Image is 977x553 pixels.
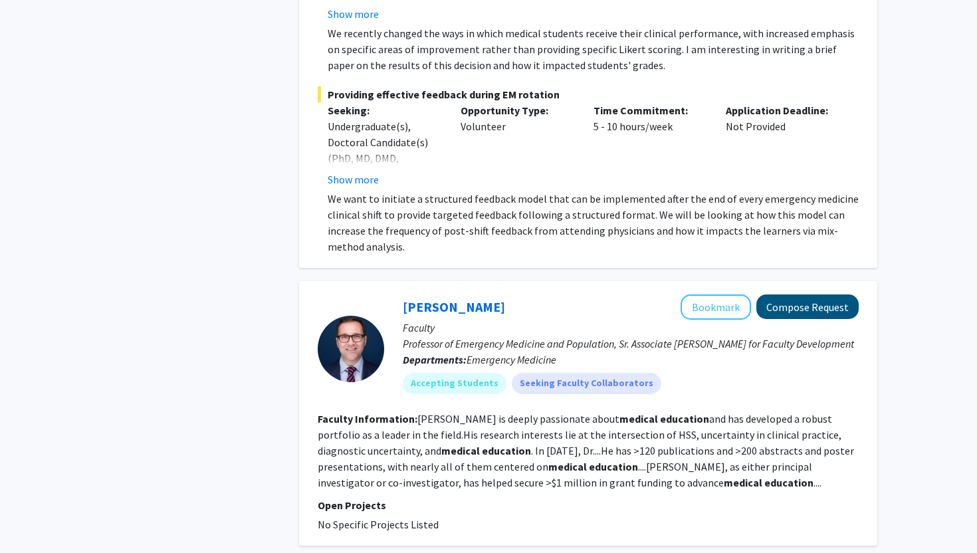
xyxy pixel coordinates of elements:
[589,460,638,473] b: education
[584,102,716,187] div: 5 - 10 hours/week
[318,497,859,513] p: Open Projects
[726,102,839,118] p: Application Deadline:
[328,6,379,22] button: Show more
[403,336,859,352] p: Professor of Emergency Medicine and Population, Sr. Associate [PERSON_NAME] for Faculty Development
[403,320,859,336] p: Faculty
[441,444,480,457] b: medical
[548,460,587,473] b: medical
[482,444,531,457] b: education
[716,102,849,187] div: Not Provided
[451,102,584,187] div: Volunteer
[328,118,441,262] div: Undergraduate(s), Doctoral Candidate(s) (PhD, MD, DMD, PharmD, etc.), Postdoctoral Researcher(s) ...
[328,191,859,255] p: We want to initiate a structured feedback model that can be implemented after the end of every em...
[594,102,706,118] p: Time Commitment:
[461,102,574,118] p: Opportunity Type:
[318,518,439,531] span: No Specific Projects Listed
[512,373,661,394] mat-chip: Seeking Faculty Collaborators
[403,353,467,366] b: Departments:
[328,171,379,187] button: Show more
[10,493,56,543] iframe: Chat
[328,102,441,118] p: Seeking:
[467,353,556,366] span: Emergency Medicine
[403,298,505,315] a: [PERSON_NAME]
[328,25,859,73] p: We recently changed the ways in which medical students receive their clinical performance, with i...
[724,476,762,489] b: medical
[764,476,814,489] b: education
[619,412,658,425] b: medical
[318,86,859,102] span: Providing effective feedback during EM rotation
[660,412,709,425] b: education
[318,412,854,489] fg-read-more: [PERSON_NAME] is deeply passionate about and has developed a robust portfolio as a leader in the ...
[403,373,506,394] mat-chip: Accepting Students
[318,412,417,425] b: Faculty Information:
[681,294,751,320] button: Add Dimitrios Papanagnou to Bookmarks
[756,294,859,319] button: Compose Request to Dimitrios Papanagnou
